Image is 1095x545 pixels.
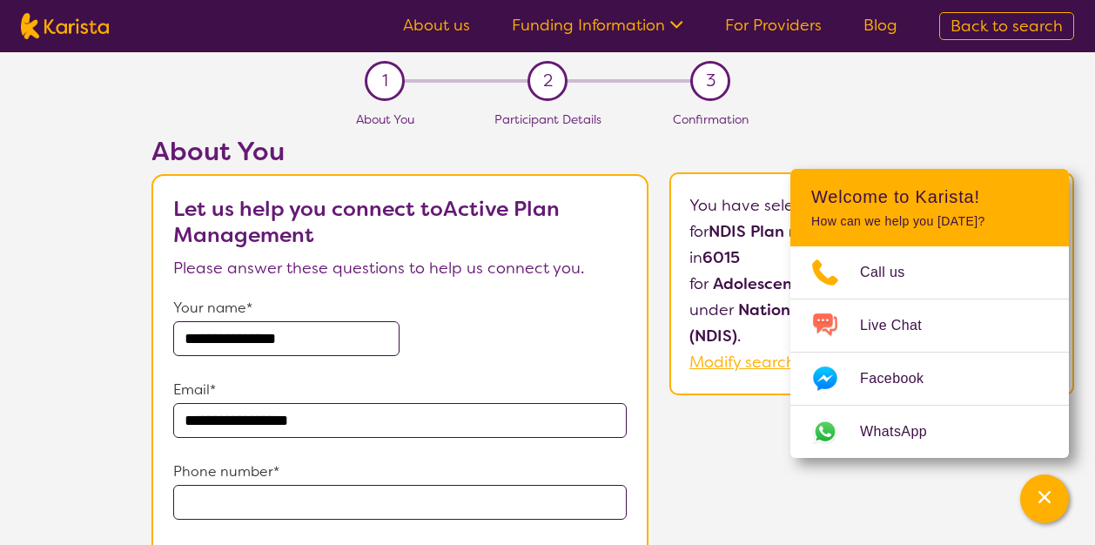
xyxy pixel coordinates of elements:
a: Modify search [689,352,796,373]
a: For Providers [725,15,822,36]
span: Call us [860,259,926,286]
p: for [689,271,1054,297]
p: in [689,245,1054,271]
p: Phone number* [173,459,627,485]
span: 1 [382,68,388,94]
b: Adolescent - 12 to 17 [713,273,870,294]
a: Funding Information [512,15,683,36]
h2: About You [151,136,648,167]
b: NDIS Plan management [709,221,895,242]
a: Blog [863,15,897,36]
a: About us [403,15,470,36]
b: Let us help you connect to Active Plan Management [173,195,560,249]
b: 6015 [702,247,740,268]
span: WhatsApp [860,419,948,445]
span: Back to search [951,16,1063,37]
a: Back to search [939,12,1074,40]
span: 2 [543,68,553,94]
p: Please answer these questions to help us connect you. [173,255,627,281]
span: Live Chat [860,313,943,339]
span: Facebook [860,366,944,392]
p: Email* [173,377,627,403]
div: Channel Menu [790,169,1069,458]
p: under . [689,297,1054,349]
span: Participant Details [494,111,601,127]
img: Karista logo [21,13,109,39]
p: Your name* [173,295,627,321]
span: 3 [706,68,715,94]
p: How can we help you [DATE]? [811,214,1048,229]
h2: Welcome to Karista! [811,186,1048,207]
span: Confirmation [673,111,749,127]
a: Web link opens in a new tab. [790,406,1069,458]
ul: Choose channel [790,246,1069,458]
span: About You [356,111,414,127]
p: for [689,219,1054,245]
button: Channel Menu [1020,474,1069,523]
p: You have selected [689,192,1054,375]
